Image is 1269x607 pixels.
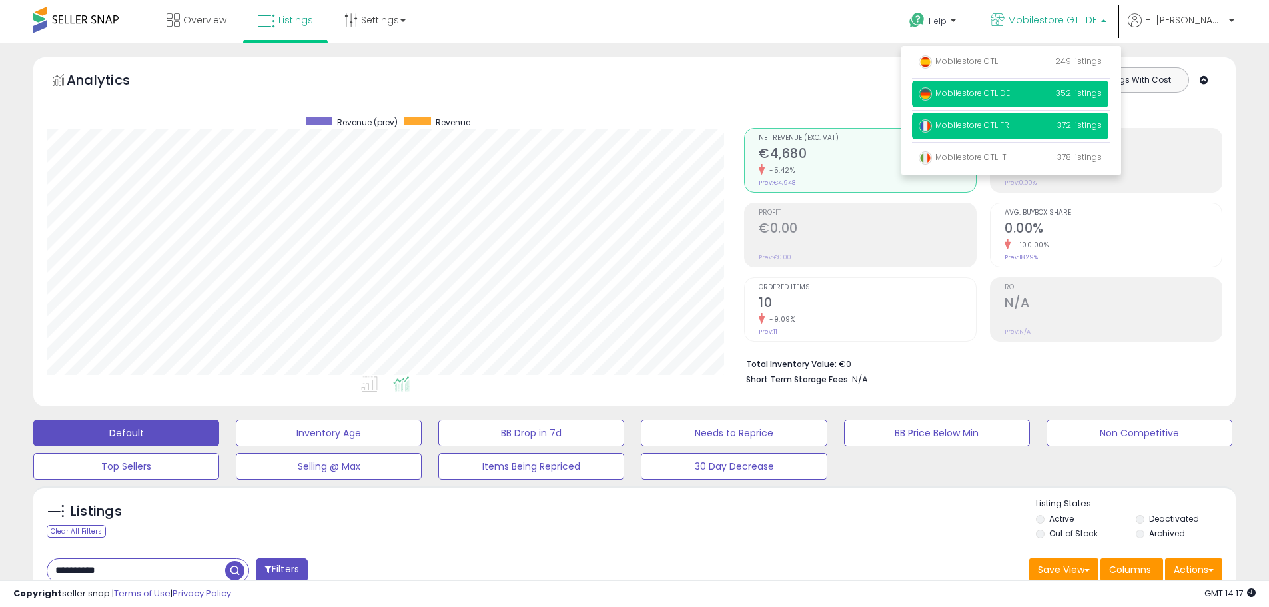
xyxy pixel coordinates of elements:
button: Actions [1165,558,1222,581]
a: Terms of Use [114,587,171,600]
button: Needs to Reprice [641,420,827,446]
button: Items Being Repriced [438,453,624,480]
span: Listings [278,13,313,27]
small: Prev: 18.29% [1005,253,1038,261]
h2: 10 [759,295,976,313]
a: Help [899,2,969,43]
h2: 0.00% [1005,221,1222,239]
span: Mobilestore GTL DE [919,87,1010,99]
span: 372 listings [1057,119,1102,131]
h5: Analytics [67,71,156,93]
b: Total Inventory Value: [746,358,837,370]
img: spain.png [919,55,932,69]
img: france.png [919,119,932,133]
a: Privacy Policy [173,587,231,600]
button: Selling @ Max [236,453,422,480]
span: 249 listings [1055,55,1102,67]
div: Clear All Filters [47,525,106,538]
span: Mobilestore GTL FR [919,119,1009,131]
span: Mobilestore GTL DE [1008,13,1097,27]
span: Overview [183,13,226,27]
span: Profit [759,209,976,217]
button: BB Price Below Min [844,420,1030,446]
span: N/A [852,373,868,386]
b: Short Term Storage Fees: [746,374,850,385]
small: -5.42% [765,165,795,175]
label: Deactivated [1149,513,1199,524]
span: Hi [PERSON_NAME] [1145,13,1225,27]
button: Top Sellers [33,453,219,480]
label: Active [1049,513,1074,524]
img: germany.png [919,87,932,101]
button: Listings With Cost [1085,71,1184,89]
span: Columns [1109,563,1151,576]
i: Get Help [909,12,925,29]
span: 378 listings [1057,151,1102,163]
span: Revenue [436,117,470,128]
small: Prev: 11 [759,328,777,336]
label: Out of Stock [1049,528,1098,539]
li: €0 [746,355,1212,371]
small: Prev: €4,948 [759,179,795,187]
h5: Listings [71,502,122,521]
small: Prev: €0.00 [759,253,791,261]
p: Listing States: [1036,498,1236,510]
button: BB Drop in 7d [438,420,624,446]
span: Mobilestore GTL [919,55,998,67]
small: -9.09% [765,314,795,324]
a: Hi [PERSON_NAME] [1128,13,1234,43]
span: Net Revenue (Exc. VAT) [759,135,976,142]
button: Save View [1029,558,1098,581]
img: italy.png [919,151,932,165]
small: Prev: 0.00% [1005,179,1037,187]
h2: €4,680 [759,146,976,164]
button: Default [33,420,219,446]
button: Filters [256,558,308,582]
button: Inventory Age [236,420,422,446]
h2: €0.00 [759,221,976,239]
span: ROI [1005,284,1222,291]
small: -100.00% [1011,240,1049,250]
span: Mobilestore GTL IT [919,151,1007,163]
span: Revenue (prev) [337,117,398,128]
div: seller snap | | [13,588,231,600]
small: Prev: N/A [1005,328,1031,336]
h2: N/A [1005,295,1222,313]
button: Non Competitive [1047,420,1232,446]
button: Columns [1100,558,1163,581]
label: Archived [1149,528,1185,539]
span: Help [929,15,947,27]
button: 30 Day Decrease [641,453,827,480]
span: 352 listings [1056,87,1102,99]
strong: Copyright [13,587,62,600]
span: Ordered Items [759,284,976,291]
span: 2025-08-12 14:17 GMT [1204,587,1256,600]
span: Avg. Buybox Share [1005,209,1222,217]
